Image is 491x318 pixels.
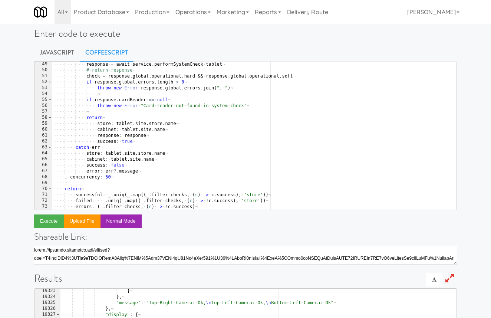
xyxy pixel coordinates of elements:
[34,214,64,228] button: Execute
[64,214,100,228] button: Upload file
[34,132,52,138] div: 61
[34,306,60,312] div: 19326
[34,204,52,210] div: 73
[34,127,52,132] div: 60
[34,150,52,156] div: 64
[34,138,52,144] div: 62
[34,180,52,186] div: 69
[34,91,52,97] div: 54
[34,192,52,198] div: 71
[34,43,80,62] a: Javascript
[34,168,52,174] div: 67
[34,312,60,318] div: 19327
[34,115,52,121] div: 58
[34,28,457,39] h1: Enter code to execute
[34,294,60,300] div: 19324
[34,288,60,294] div: 19323
[34,198,52,204] div: 72
[34,273,457,284] h1: Results
[34,186,52,192] div: 70
[34,73,52,79] div: 51
[34,232,457,242] h4: Shareable Link:
[34,61,52,67] div: 49
[34,103,52,109] div: 56
[34,300,60,306] div: 19325
[34,121,52,127] div: 59
[80,43,134,62] a: CoffeeScript
[34,156,52,162] div: 65
[34,79,52,85] div: 52
[34,174,52,180] div: 68
[34,67,52,73] div: 50
[34,162,52,168] div: 66
[34,85,52,91] div: 53
[34,144,52,150] div: 63
[34,109,52,115] div: 57
[100,214,142,228] button: Normal Mode
[34,246,457,265] textarea: lorem://ipsumdo.sitametco.adi/elitsed?doei=T2IncIDiD17uT7laboR37Etd19MAGnaAlIQUAEN9AdMINImveNIAmq...
[34,6,47,19] img: Micromart
[34,97,52,103] div: 55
